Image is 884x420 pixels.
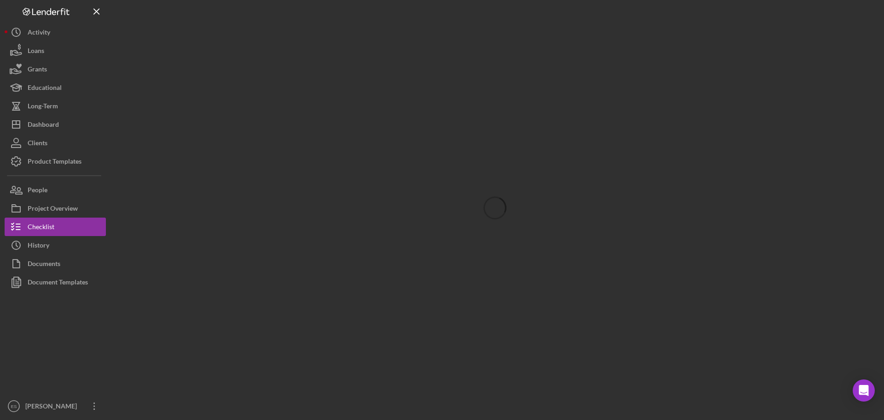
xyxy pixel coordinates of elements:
button: Activity [5,23,106,41]
button: Loans [5,41,106,60]
div: Clients [28,134,47,154]
button: Dashboard [5,115,106,134]
button: Checklist [5,218,106,236]
div: Dashboard [28,115,59,136]
div: History [28,236,49,257]
div: [PERSON_NAME] [23,397,83,418]
button: Educational [5,78,106,97]
div: Checklist [28,218,54,238]
button: Documents [5,254,106,273]
div: Project Overview [28,199,78,220]
button: History [5,236,106,254]
div: Loans [28,41,44,62]
div: Activity [28,23,50,44]
button: Clients [5,134,106,152]
button: Document Templates [5,273,106,291]
div: Product Templates [28,152,81,173]
div: People [28,181,47,201]
div: Document Templates [28,273,88,294]
text: ES [11,404,17,409]
div: Long-Term [28,97,58,118]
button: Product Templates [5,152,106,171]
div: Grants [28,60,47,81]
button: Grants [5,60,106,78]
button: Project Overview [5,199,106,218]
button: People [5,181,106,199]
button: Long-Term [5,97,106,115]
div: Documents [28,254,60,275]
div: Educational [28,78,62,99]
div: Open Intercom Messenger [853,379,875,402]
button: ES[PERSON_NAME] [5,397,106,415]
